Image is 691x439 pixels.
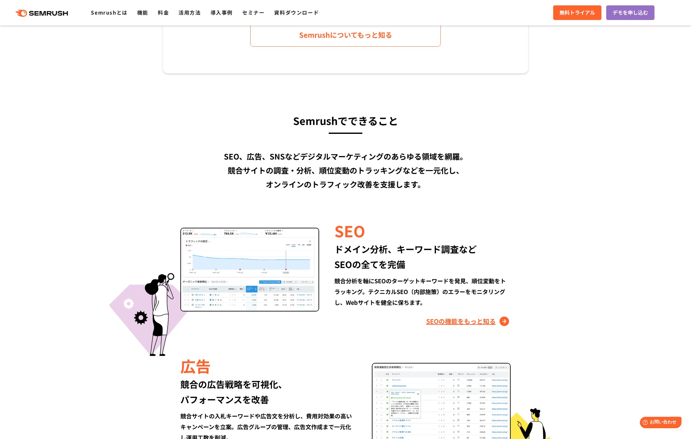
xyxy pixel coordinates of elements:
[613,9,648,17] span: デモを申し込む
[91,9,127,16] a: Semrushとは
[178,9,201,16] a: 活用方法
[553,5,601,20] a: 無料トライアル
[180,377,357,407] div: 競合の広告戦略を可視化、 パフォーマンスを改善
[274,9,319,16] a: 資料ダウンロード
[163,112,528,129] h3: Semrushでできること
[560,9,595,17] span: 無料トライアル
[242,9,265,16] a: セミナー
[250,23,441,47] a: Semrushについてもっと知る
[211,9,233,16] a: 導入事例
[180,355,357,377] div: 広告
[606,5,654,20] a: デモを申し込む
[426,316,511,326] a: SEOの機能をもっと知る
[334,241,511,272] div: ドメイン分析、キーワード調査など SEOの全てを完備
[299,29,392,40] span: Semrushについてもっと知る
[137,9,148,16] a: 機能
[158,9,169,16] a: 料金
[334,220,511,241] div: SEO
[634,414,684,432] iframe: Help widget launcher
[334,275,511,308] div: 競合分析を軸にSEOのターゲットキーワードを発見、順位変動をトラッキング。テクニカルSEO（内部施策）のエラーをモニタリングし、Webサイトを健全に保ちます。
[163,149,528,191] div: SEO、広告、SNSなどデジタルマーケティングのあらゆる領域を網羅。 競合サイトの調査・分析、順位変動のトラッキングなどを一元化し、 オンラインのトラフィック改善を支援します。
